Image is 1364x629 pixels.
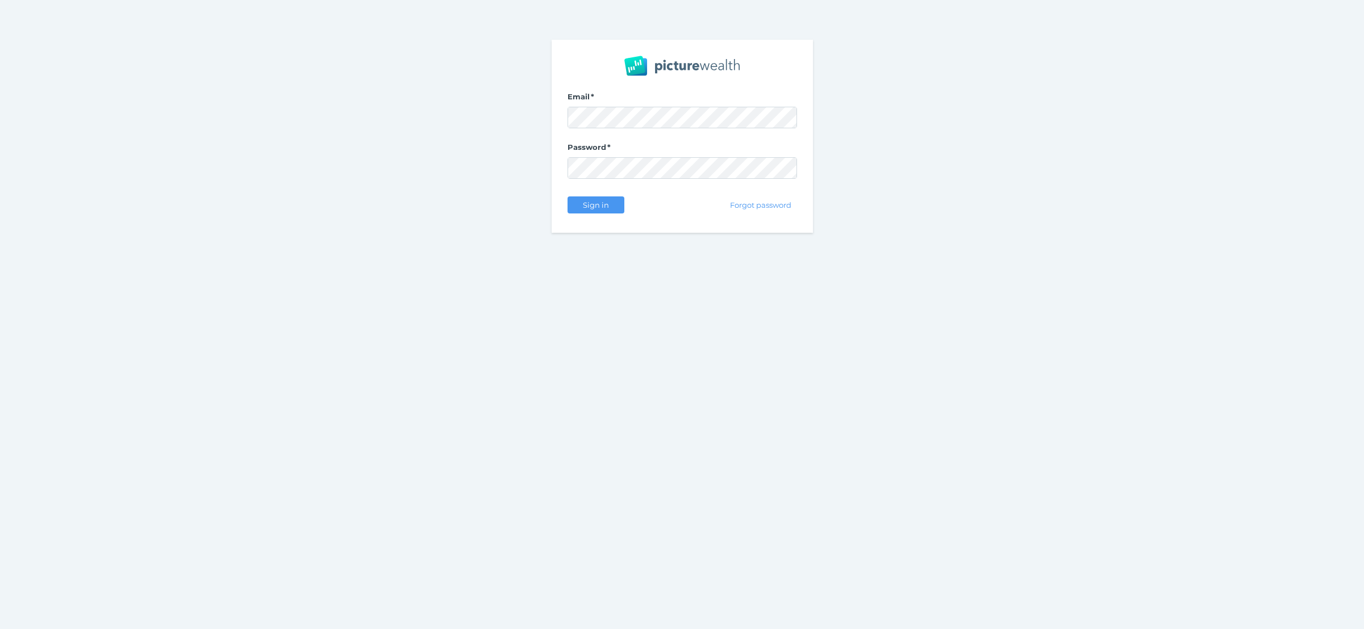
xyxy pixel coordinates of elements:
[568,92,797,107] label: Email
[568,142,797,157] label: Password
[568,196,624,213] button: Sign in
[578,200,614,209] span: Sign in
[624,56,740,76] img: PW
[725,200,796,209] span: Forgot password
[724,196,796,213] button: Forgot password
